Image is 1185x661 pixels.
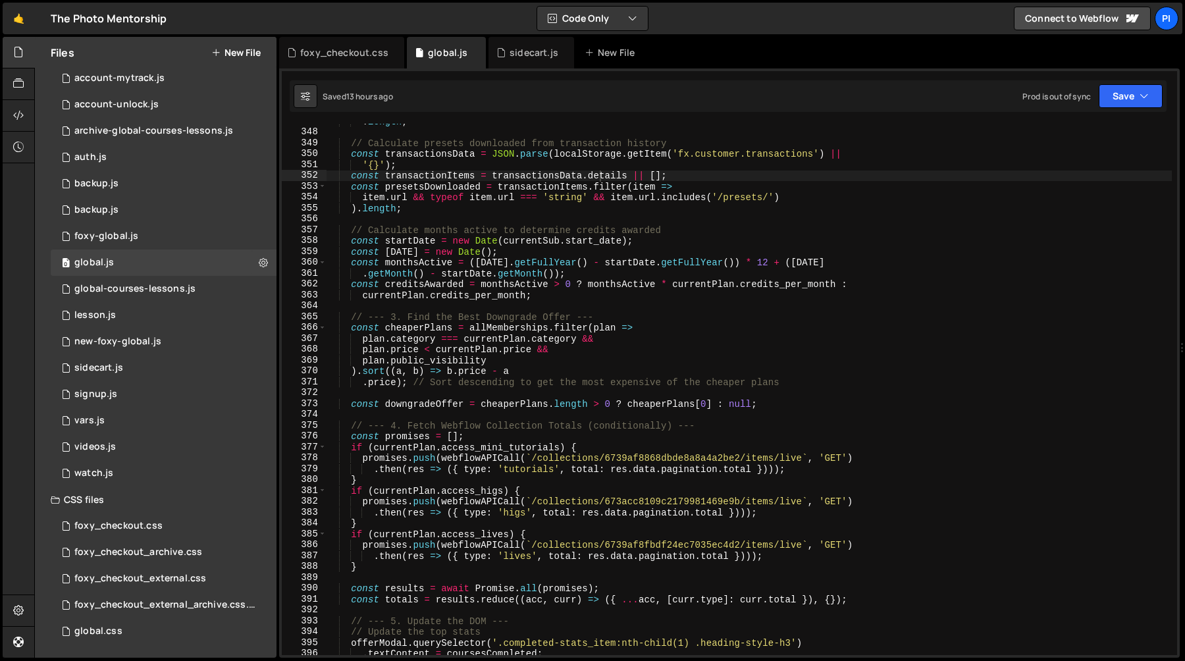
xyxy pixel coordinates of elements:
[282,409,327,420] div: 374
[537,7,648,30] button: Code Only
[74,599,256,611] div: foxy_checkout_external_archive.css.css
[282,583,327,594] div: 390
[282,355,327,366] div: 369
[282,192,327,203] div: 354
[74,388,117,400] div: signup.js
[282,213,327,225] div: 356
[282,268,327,279] div: 361
[282,398,327,410] div: 373
[282,517,327,529] div: 384
[282,159,327,171] div: 351
[74,573,206,585] div: foxy_checkout_external.css
[51,144,276,171] div: 13533/34034.js
[282,377,327,388] div: 371
[282,637,327,648] div: 395
[323,91,393,102] div: Saved
[282,203,327,214] div: 355
[300,46,388,59] div: foxy_checkout.css
[282,485,327,496] div: 381
[282,561,327,572] div: 388
[51,302,276,329] div: 13533/35472.js
[51,434,276,460] div: 13533/42246.js
[51,45,74,60] h2: Files
[51,355,276,381] div: 13533/43446.js
[51,381,276,408] div: 13533/35364.js
[51,276,276,302] div: 13533/35292.js
[282,365,327,377] div: 370
[51,250,276,276] div: 13533/39483.js
[51,513,276,539] div: 13533/38507.css
[74,415,105,427] div: vars.js
[1099,84,1163,108] button: Save
[282,290,327,301] div: 363
[282,442,327,453] div: 377
[282,235,327,246] div: 358
[51,618,276,645] div: 13533/35489.css
[282,648,327,659] div: 396
[51,197,276,223] div: 13533/45031.js
[282,333,327,344] div: 367
[282,278,327,290] div: 362
[51,460,276,487] div: 13533/38527.js
[51,92,276,118] div: 13533/41206.js
[585,46,640,59] div: New File
[282,148,327,159] div: 350
[428,46,467,59] div: global.js
[282,257,327,268] div: 360
[1155,7,1178,30] a: Pi
[282,496,327,507] div: 382
[211,47,261,58] button: New File
[282,463,327,475] div: 379
[1014,7,1151,30] a: Connect to Webflow
[282,126,327,138] div: 348
[62,259,70,269] span: 0
[282,420,327,431] div: 375
[282,529,327,540] div: 385
[282,594,327,605] div: 391
[74,230,138,242] div: foxy-global.js
[282,322,327,333] div: 366
[74,546,202,558] div: foxy_checkout_archive.css
[282,181,327,192] div: 353
[51,65,276,92] div: 13533/38628.js
[282,170,327,181] div: 352
[282,344,327,355] div: 368
[74,336,161,348] div: new-foxy-global.js
[35,487,276,513] div: CSS files
[51,566,276,592] div: 13533/38747.css
[51,171,276,197] div: 13533/45030.js
[74,72,165,84] div: account-mytrack.js
[282,225,327,236] div: 357
[282,452,327,463] div: 378
[282,431,327,442] div: 376
[282,507,327,518] div: 383
[51,329,276,355] div: 13533/40053.js
[282,387,327,398] div: 372
[51,408,276,434] div: 13533/38978.js
[74,99,159,111] div: account-unlock.js
[74,283,196,295] div: global-courses-lessons.js
[74,151,107,163] div: auth.js
[282,138,327,149] div: 349
[51,11,167,26] div: The Photo Mentorship
[282,246,327,257] div: 359
[3,3,35,34] a: 🤙
[74,625,122,637] div: global.css
[74,362,123,374] div: sidecart.js
[282,626,327,637] div: 394
[282,616,327,627] div: 393
[282,572,327,583] div: 389
[510,46,558,59] div: sidecart.js
[51,223,276,250] div: 13533/34219.js
[346,91,393,102] div: 13 hours ago
[282,474,327,485] div: 380
[74,441,116,453] div: videos.js
[74,257,114,269] div: global.js
[51,118,276,144] div: 13533/43968.js
[74,125,233,137] div: archive-global-courses-lessons.js
[282,311,327,323] div: 365
[1022,91,1091,102] div: Prod is out of sync
[51,592,281,618] div: 13533/44029.css
[282,550,327,562] div: 387
[282,604,327,616] div: 392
